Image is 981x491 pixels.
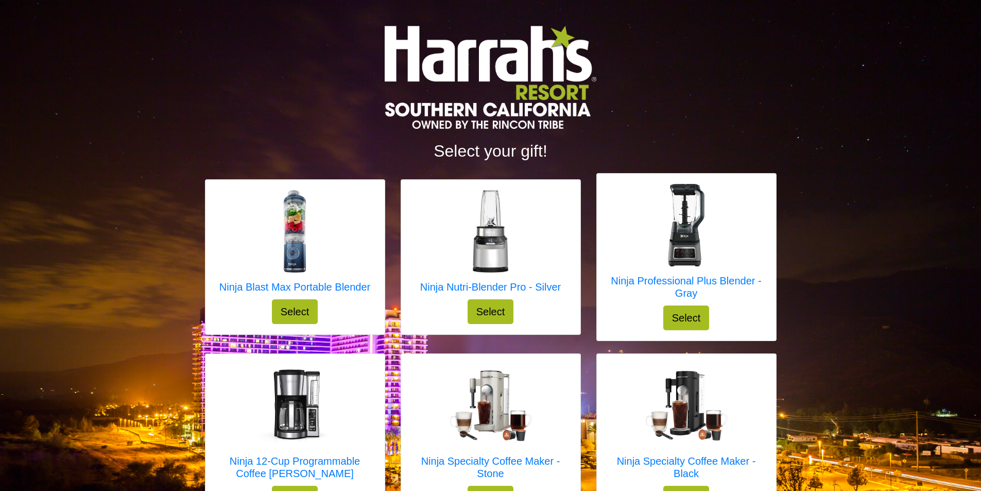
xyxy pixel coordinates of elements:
[420,281,561,293] h5: Ninja Nutri-Blender Pro - Silver
[607,455,766,480] h5: Ninja Specialty Coffee Maker - Black
[420,190,561,299] a: Ninja Nutri-Blender Pro - Silver Ninja Nutri-Blender Pro - Silver
[272,299,318,324] button: Select
[219,281,370,293] h5: Ninja Blast Max Portable Blender
[663,306,710,330] button: Select
[216,364,374,486] a: Ninja 12-Cup Programmable Coffee Brewer Ninja 12-Cup Programmable Coffee [PERSON_NAME]
[253,190,336,273] img: Ninja Blast Max Portable Blender
[411,364,570,486] a: Ninja Specialty Coffee Maker - Stone Ninja Specialty Coffee Maker - Stone
[645,184,728,266] img: Ninja Professional Plus Blender - Gray
[607,184,766,306] a: Ninja Professional Plus Blender - Gray Ninja Professional Plus Blender - Gray
[219,190,370,299] a: Ninja Blast Max Portable Blender Ninja Blast Max Portable Blender
[607,364,766,486] a: Ninja Specialty Coffee Maker - Black Ninja Specialty Coffee Maker - Black
[254,364,336,447] img: Ninja 12-Cup Programmable Coffee Brewer
[607,275,766,299] h5: Ninja Professional Plus Blender - Gray
[450,370,532,441] img: Ninja Specialty Coffee Maker - Stone
[216,455,374,480] h5: Ninja 12-Cup Programmable Coffee [PERSON_NAME]
[468,299,514,324] button: Select
[449,190,531,273] img: Ninja Nutri-Blender Pro - Silver
[645,371,728,441] img: Ninja Specialty Coffee Maker - Black
[205,141,777,161] h2: Select your gift!
[385,26,596,129] img: Logo
[411,455,570,480] h5: Ninja Specialty Coffee Maker - Stone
